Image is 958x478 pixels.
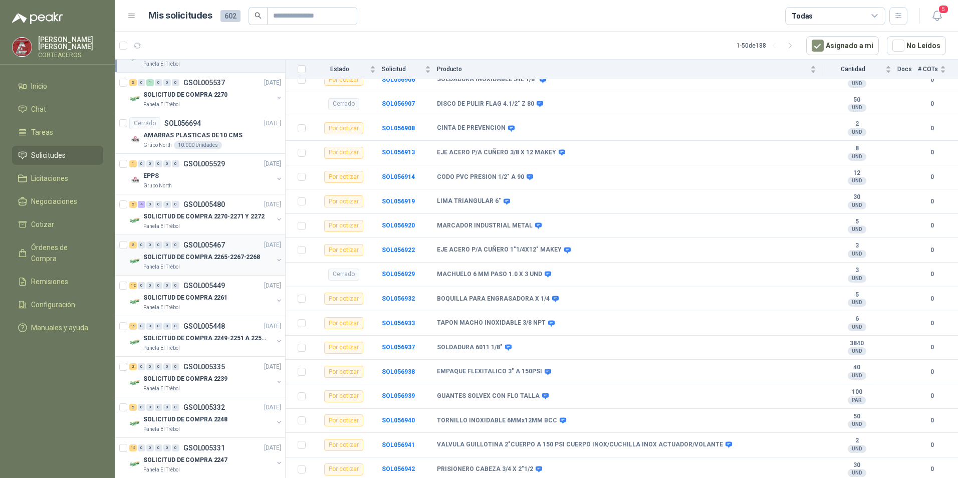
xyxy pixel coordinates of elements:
[897,60,918,79] th: Docs
[887,36,946,55] button: No Leídos
[12,238,103,268] a: Órdenes de Compra
[822,364,891,372] b: 40
[918,440,946,450] b: 0
[129,255,141,267] img: Company Logo
[437,222,533,230] b: MARCADOR INDUSTRIAL METAL
[324,74,363,86] div: Por cotizar
[155,242,162,249] div: 0
[324,317,363,329] div: Por cotizar
[172,242,179,249] div: 0
[324,439,363,451] div: Por cotizar
[918,124,946,133] b: 0
[138,363,145,370] div: 0
[13,38,32,57] img: Company Logo
[737,38,798,54] div: 1 - 50 de 188
[918,464,946,474] b: 0
[382,100,415,107] b: SOL056907
[143,415,227,424] p: SOLICITUD DE COMPRA 2248
[848,396,866,404] div: PAR
[437,417,557,425] b: TORNILLO INOXIDABLE 6MMx12MM BCC
[324,147,363,159] div: Por cotizar
[822,145,891,153] b: 8
[183,363,225,370] p: GSOL005335
[328,98,359,110] div: Cerrado
[918,197,946,206] b: 0
[31,299,75,310] span: Configuración
[146,282,154,289] div: 0
[129,323,137,330] div: 19
[38,52,103,58] p: CORTEACEROS
[324,414,363,426] div: Por cotizar
[382,247,415,254] b: SOL056922
[437,60,822,79] th: Producto
[822,242,891,250] b: 3
[12,12,63,24] img: Logo peakr
[12,146,103,165] a: Solicitudes
[848,177,866,185] div: UND
[143,425,180,433] p: Panela El Trébol
[382,271,415,278] a: SOL056929
[437,344,503,352] b: SOLDADURA 6011 1/8"
[163,242,171,249] div: 0
[172,363,179,370] div: 0
[437,465,533,473] b: PRISIONERO CABEZA 3/4 X 2"1/2
[163,79,171,86] div: 0
[822,413,891,421] b: 50
[382,76,415,83] a: SOL056906
[848,201,866,209] div: UND
[172,323,179,330] div: 0
[163,160,171,167] div: 0
[382,222,415,229] b: SOL056920
[172,201,179,208] div: 0
[382,198,415,205] a: SOL056919
[12,169,103,188] a: Licitaciones
[143,141,172,149] p: Grupo North
[918,148,946,157] b: 0
[129,417,141,429] img: Company Logo
[382,417,415,424] b: SOL056940
[324,171,363,183] div: Por cotizar
[146,444,154,451] div: 0
[382,60,437,79] th: Solicitud
[437,368,542,376] b: EMPAQUE FLEXITALICO 3" A 150PSI
[129,158,283,190] a: 1 0 0 0 0 0 GSOL005529[DATE] Company LogoEPPSGrupo North
[31,196,77,207] span: Negociaciones
[143,90,227,100] p: SOLICITUD DE COMPRA 2270
[129,117,160,129] div: Cerrado
[129,336,141,348] img: Company Logo
[324,366,363,378] div: Por cotizar
[146,79,154,86] div: 1
[155,282,162,289] div: 0
[848,128,866,136] div: UND
[437,441,723,449] b: VALVULA GUILLOTINA 2"CUERPO A 150 PSI CUERPO INOX/CUCHILLA INOX ACTUADOR/VOLANTE
[822,60,897,79] th: Cantidad
[822,461,891,469] b: 30
[155,201,162,208] div: 0
[822,218,891,226] b: 5
[129,93,141,105] img: Company Logo
[848,80,866,88] div: UND
[155,444,162,451] div: 0
[848,225,866,233] div: UND
[163,323,171,330] div: 0
[264,159,281,169] p: [DATE]
[155,323,162,330] div: 0
[129,133,141,145] img: Company Logo
[822,169,891,177] b: 12
[822,340,891,348] b: 3840
[31,219,54,230] span: Cotizar
[382,344,415,351] a: SOL056937
[172,160,179,167] div: 0
[848,323,866,331] div: UND
[12,318,103,337] a: Manuales y ayuda
[129,442,283,474] a: 15 0 0 0 0 0 GSOL005331[DATE] Company LogoSOLICITUD DE COMPRA 2247Panela El Trébol
[129,214,141,226] img: Company Logo
[822,291,891,299] b: 5
[143,466,180,474] p: Panela El Trébol
[138,79,145,86] div: 0
[918,172,946,182] b: 0
[172,79,179,86] div: 0
[324,220,363,232] div: Por cotizar
[918,270,946,279] b: 0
